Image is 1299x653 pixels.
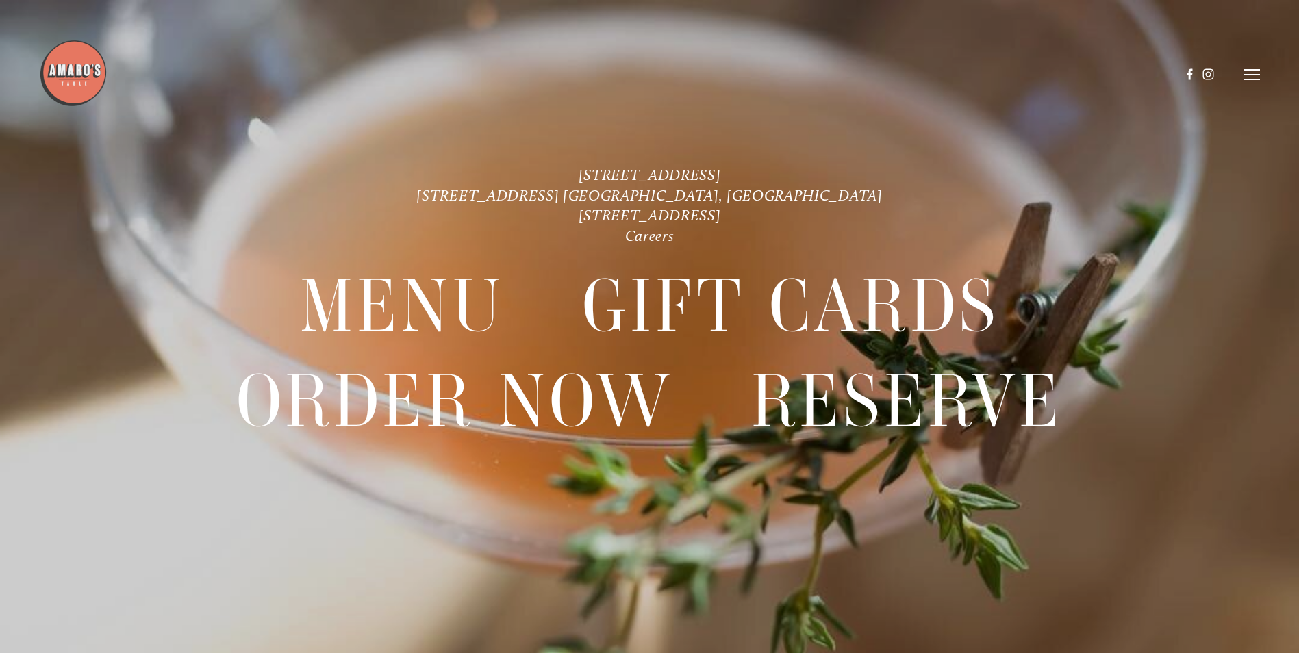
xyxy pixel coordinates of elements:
a: Gift Cards [582,259,999,353]
span: Order Now [236,355,673,448]
a: [STREET_ADDRESS] [GEOGRAPHIC_DATA], [GEOGRAPHIC_DATA] [416,186,882,205]
a: Reserve [751,355,1063,448]
a: Order Now [236,355,673,448]
img: Amaro's Table [39,39,108,107]
span: Reserve [751,355,1063,448]
a: Careers [625,227,674,245]
a: [STREET_ADDRESS] [579,166,721,184]
a: Menu [300,259,504,353]
a: [STREET_ADDRESS] [579,206,721,225]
